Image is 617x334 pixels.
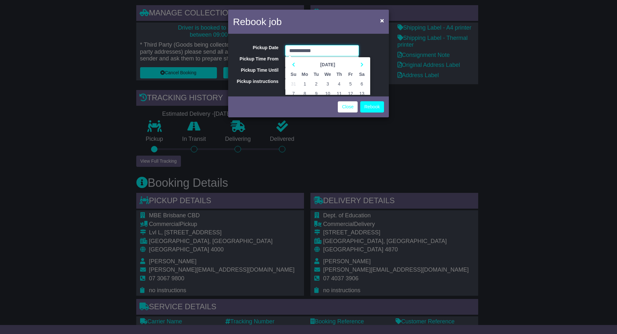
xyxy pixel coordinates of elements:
th: Tu [310,69,322,79]
td: 7 [288,89,299,98]
label: Pickup instructions [228,79,282,84]
td: 31 [288,79,299,89]
td: 3 [322,79,334,89]
th: Fr [345,69,356,79]
span: × [380,17,384,24]
button: Rebook [360,101,384,113]
h4: Rebook job [233,14,282,29]
td: 8 [299,89,311,98]
td: 13 [356,89,367,98]
th: Su [288,69,299,79]
th: Mo [299,69,311,79]
td: 10 [322,89,334,98]
button: Close [377,14,387,27]
th: Select Month [299,60,356,69]
th: Th [334,69,345,79]
label: Pickup Date [228,45,282,50]
td: 5 [345,79,356,89]
th: We [322,69,334,79]
td: 4 [334,79,345,89]
td: 1 [299,79,311,89]
label: Pickup Time From [228,56,282,62]
th: Sa [356,69,367,79]
td: 11 [334,89,345,98]
label: Pickup Time Until [228,68,282,73]
a: Close [338,101,358,113]
td: 2 [310,79,322,89]
td: 9 [310,89,322,98]
td: 6 [356,79,367,89]
td: 12 [345,89,356,98]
